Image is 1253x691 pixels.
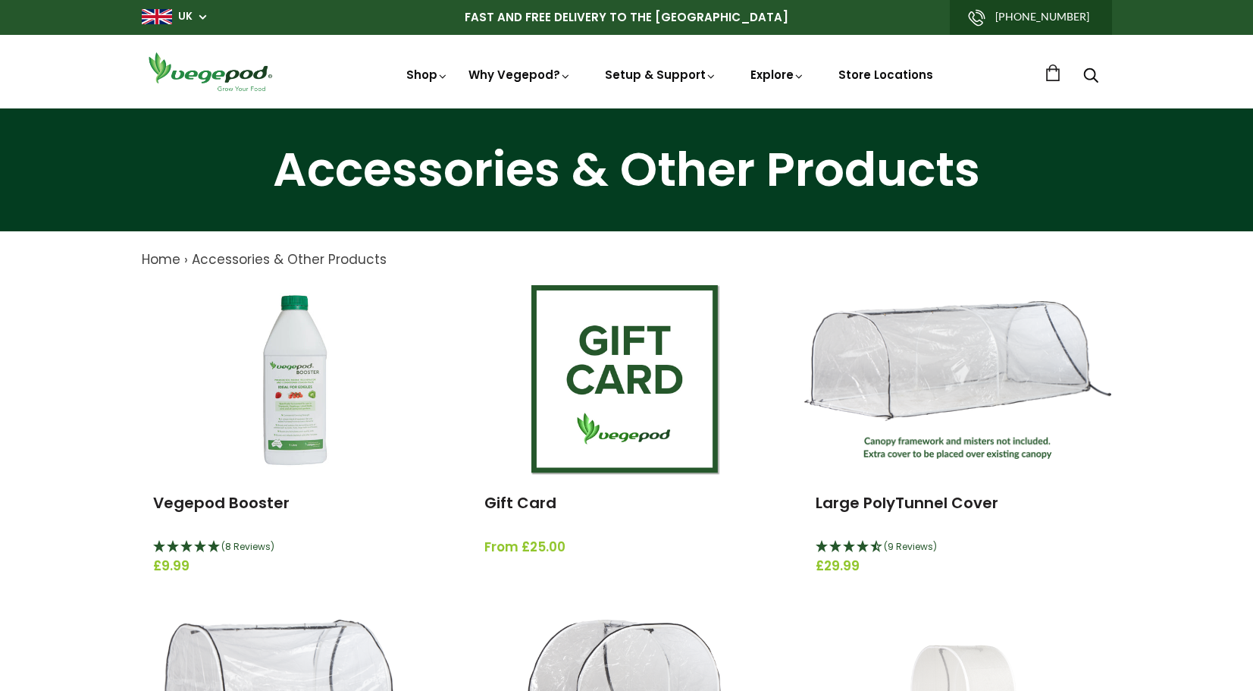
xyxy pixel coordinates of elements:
img: Large PolyTunnel Cover [804,301,1111,460]
span: (9 Reviews) [884,540,937,553]
a: Search [1083,69,1098,85]
img: gb_large.png [142,9,172,24]
img: Vegepod [142,50,278,93]
a: Large PolyTunnel Cover [816,492,998,514]
a: Explore [750,67,805,83]
div: 5 Stars - 8 Reviews [153,538,437,558]
a: Vegepod Booster [153,492,290,514]
h1: Accessories & Other Products [19,146,1234,193]
nav: breadcrumbs [142,250,1112,270]
a: Why Vegepod? [468,67,572,83]
div: 4.44 Stars - 9 Reviews [816,538,1100,558]
span: From £25.00 [484,538,769,558]
span: £29.99 [816,557,1100,576]
a: Setup & Support [605,67,717,83]
a: Home [142,250,180,269]
a: Accessories & Other Products [192,250,387,269]
a: Store Locations [838,67,933,83]
span: (8 Reviews) [221,540,274,553]
img: Gift Card [531,285,721,475]
img: Vegepod Booster [200,285,390,475]
span: › [184,250,188,269]
span: £9.99 [153,557,437,576]
a: Gift Card [484,492,556,514]
a: UK [178,9,193,24]
a: Shop [406,67,449,83]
